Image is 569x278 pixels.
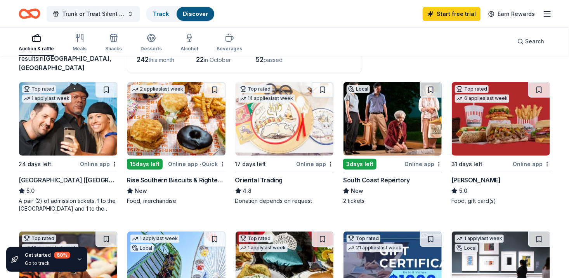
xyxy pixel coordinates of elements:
[239,244,288,252] div: 1 apply last week
[343,82,442,156] img: Image for South Coast Repertory
[130,244,154,252] div: Local
[239,85,272,93] div: Top rated
[19,197,118,213] div: A pair (2) of admission tickets, 1 to the [GEOGRAPHIC_DATA] and 1 to the [GEOGRAPHIC_DATA]
[127,175,226,185] div: Rise Southern Biscuits & Righteous Chicken
[484,7,540,21] a: Earn Rewards
[196,55,204,63] span: 22
[19,5,40,23] a: Home
[264,57,283,63] span: passed
[343,159,376,170] div: 3 days left
[455,85,489,93] div: Top rated
[19,82,117,156] img: Image for Hollywood Wax Museum (Hollywood)
[455,244,478,252] div: Local
[22,235,56,242] div: Top rated
[19,46,54,52] div: Auction & raffle
[25,260,70,266] div: Go to track
[180,46,198,52] div: Alcohol
[343,197,442,205] div: 2 tickets
[343,82,442,205] a: Image for South Coast RepertoryLocal3days leftOnline appSouth Coast RepertoryNew2 tickets
[130,85,185,93] div: 2 applies last week
[199,161,201,167] span: •
[47,6,140,22] button: Trunk or Treat Silent Auction
[73,30,87,56] button: Meals
[149,57,174,63] span: this month
[455,94,509,103] div: 6 applies last week
[62,9,124,19] span: Trunk or Treat Silent Auction
[168,159,226,169] div: Online app Quick
[19,175,118,185] div: [GEOGRAPHIC_DATA] ([GEOGRAPHIC_DATA])
[19,82,118,213] a: Image for Hollywood Wax Museum (Hollywood)Top rated1 applylast week24 days leftOnline app[GEOGRAP...
[54,252,70,259] div: 60 %
[26,186,35,196] span: 5.0
[127,159,163,170] div: 15 days left
[19,54,118,72] div: results
[296,159,334,169] div: Online app
[459,186,467,196] span: 5.0
[180,30,198,56] button: Alcohol
[423,7,481,21] a: Start free trial
[404,159,442,169] div: Online app
[146,6,215,22] button: TrackDiscover
[130,235,179,243] div: 1 apply last week
[135,186,147,196] span: New
[235,197,334,205] div: Donation depends on request
[127,82,226,205] a: Image for Rise Southern Biscuits & Righteous Chicken2 applieslast week15days leftOnline app•Quick...
[347,244,403,252] div: 21 applies last week
[455,235,504,243] div: 1 apply last week
[105,46,122,52] div: Snacks
[511,34,550,49] button: Search
[451,82,550,205] a: Image for Portillo'sTop rated6 applieslast week31 days leftOnline app[PERSON_NAME]5.0Food, gift c...
[25,252,70,259] div: Get started
[153,10,169,17] a: Track
[351,186,363,196] span: New
[73,46,87,52] div: Meals
[141,30,162,56] button: Desserts
[217,30,242,56] button: Beverages
[513,159,550,169] div: Online app
[105,30,122,56] button: Snacks
[239,235,272,242] div: Top rated
[451,175,501,185] div: [PERSON_NAME]
[235,160,266,169] div: 17 days left
[525,37,544,46] span: Search
[255,55,264,63] span: 52
[343,175,410,185] div: South Coast Repertory
[451,197,550,205] div: Food, gift card(s)
[127,197,226,205] div: Food, merchandise
[347,85,370,93] div: Local
[19,160,51,169] div: 24 days left
[137,55,149,63] span: 242
[235,82,334,205] a: Image for Oriental TradingTop rated14 applieslast week17 days leftOnline appOriental Trading4.8Do...
[19,30,54,56] button: Auction & raffle
[451,160,482,169] div: 31 days left
[452,82,550,156] img: Image for Portillo's
[22,85,56,93] div: Top rated
[22,94,71,103] div: 1 apply last week
[127,82,226,156] img: Image for Rise Southern Biscuits & Righteous Chicken
[243,186,252,196] span: 4.8
[204,57,231,63] span: in October
[217,46,242,52] div: Beverages
[80,159,118,169] div: Online app
[235,175,283,185] div: Oriental Trading
[183,10,208,17] a: Discover
[239,94,295,103] div: 14 applies last week
[141,46,162,52] div: Desserts
[236,82,334,156] img: Image for Oriental Trading
[347,235,380,242] div: Top rated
